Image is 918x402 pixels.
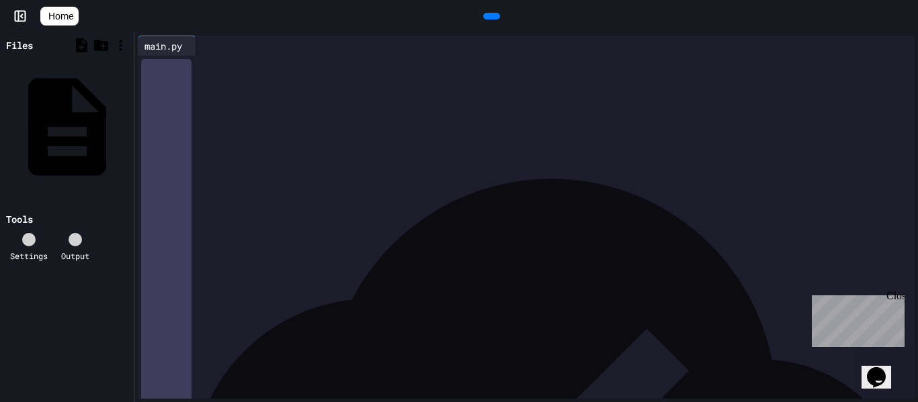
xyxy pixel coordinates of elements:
[806,290,905,347] iframe: chat widget
[40,7,79,26] a: Home
[10,250,48,262] div: Settings
[6,212,33,226] div: Tools
[48,9,73,23] span: Home
[61,250,89,262] div: Output
[138,39,189,53] div: main.py
[5,5,93,85] div: Chat with us now!Close
[862,348,905,389] iframe: chat widget
[6,38,33,52] div: Files
[138,36,196,56] div: main.py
